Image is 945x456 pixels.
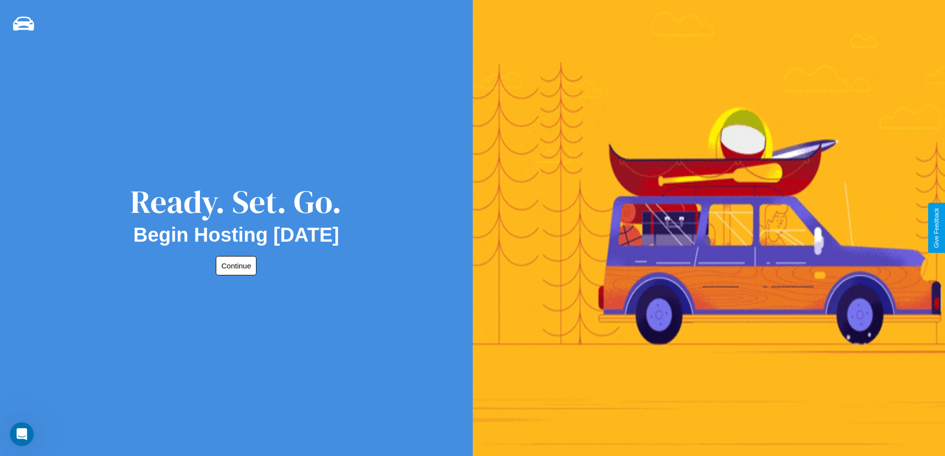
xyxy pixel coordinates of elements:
div: Give Feedback [933,208,940,248]
button: Continue [216,256,256,275]
h2: Begin Hosting [DATE] [133,224,339,246]
div: Ready. Set. Go. [130,180,342,224]
iframe: Intercom live chat [10,422,34,446]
